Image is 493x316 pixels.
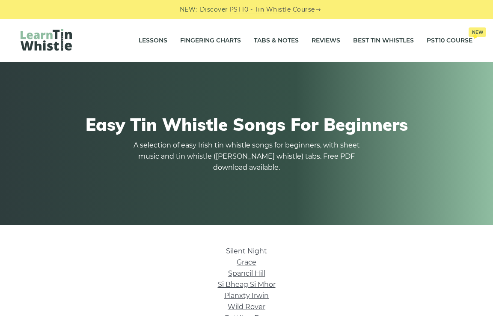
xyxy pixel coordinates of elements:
a: Planxty Irwin [224,292,269,300]
h1: Easy Tin Whistle Songs For Beginners [25,114,468,135]
a: Fingering Charts [180,30,241,51]
a: Wild Rover [228,303,265,311]
a: PST10 CourseNew [427,30,472,51]
a: Spancil Hill [228,269,265,277]
a: Silent Night [226,247,267,255]
a: Best Tin Whistles [353,30,414,51]
a: Grace [237,258,256,266]
span: New [469,27,486,37]
a: Reviews [312,30,340,51]
a: Si­ Bheag Si­ Mhor [218,280,276,289]
img: LearnTinWhistle.com [21,29,72,51]
p: A selection of easy Irish tin whistle songs for beginners, with sheet music and tin whistle ([PER... [131,140,362,173]
a: Lessons [139,30,167,51]
a: Tabs & Notes [254,30,299,51]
